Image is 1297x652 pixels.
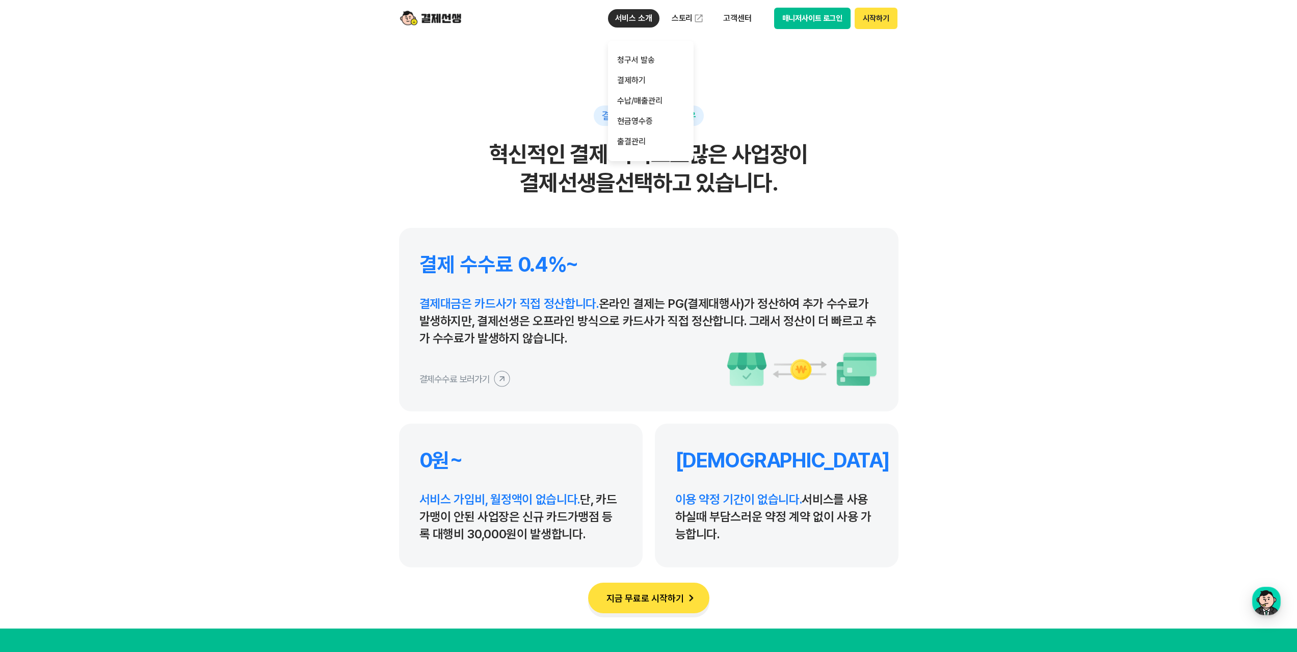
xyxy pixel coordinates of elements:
button: 시작하기 [855,8,897,29]
a: 출결관리 [608,132,694,152]
span: 이용 약정 기간이 없습니다. [675,492,802,507]
h4: 결제 수수료 0.4%~ [419,252,878,277]
a: 홈 [3,323,67,349]
button: 매니저사이트 로그인 [774,8,851,29]
a: 설정 [131,323,196,349]
a: 대화 [67,323,131,349]
p: 서비스 소개 [608,9,659,28]
span: 결제선생을 선택하는 이유 [602,110,696,122]
img: 수수료 이미지 [726,351,878,387]
a: 스토리 [665,8,711,29]
span: 결제대금은 카드사가 직접 정산합니다. [419,296,599,311]
h4: 0원~ [419,448,622,473]
h2: 혁신적인 결제 서비스로 많은 사업장이 결제선생을 선택하고 있습니다. [399,140,898,197]
h4: [DEMOGRAPHIC_DATA] [675,448,878,473]
p: 단, 카드가맹이 안된 사업장은 신규 카드가맹점 등록 대행비 30,000원이 발생합니다. [419,491,622,543]
img: logo [400,9,461,28]
span: 대화 [93,339,105,347]
button: 지금 무료로 시작하기 [588,583,709,613]
button: 결제수수료 보러가기 [419,371,510,387]
a: 결제하기 [608,70,694,91]
a: 현금영수증 [608,111,694,132]
img: 외부 도메인 오픈 [694,13,704,23]
p: 고객센터 [716,9,758,28]
span: 홈 [32,338,38,347]
img: 화살표 아이콘 [684,591,698,605]
a: 수납/매출관리 [608,91,694,111]
a: 청구서 발송 [608,50,694,70]
span: 설정 [157,338,170,347]
p: 온라인 결제는 PG(결제대행사)가 정산하여 추가 수수료가 발생하지만, 결제선생은 오프라인 방식으로 카드사가 직접 정산합니다. 그래서 정산이 더 빠르고 추가 수수료가 발생하지 ... [419,295,878,347]
span: 서비스 가입비, 월정액이 없습니다. [419,492,580,507]
p: 서비스를 사용하실때 부담스러운 약정 계약 없이 사용 가능합니다. [675,491,878,543]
